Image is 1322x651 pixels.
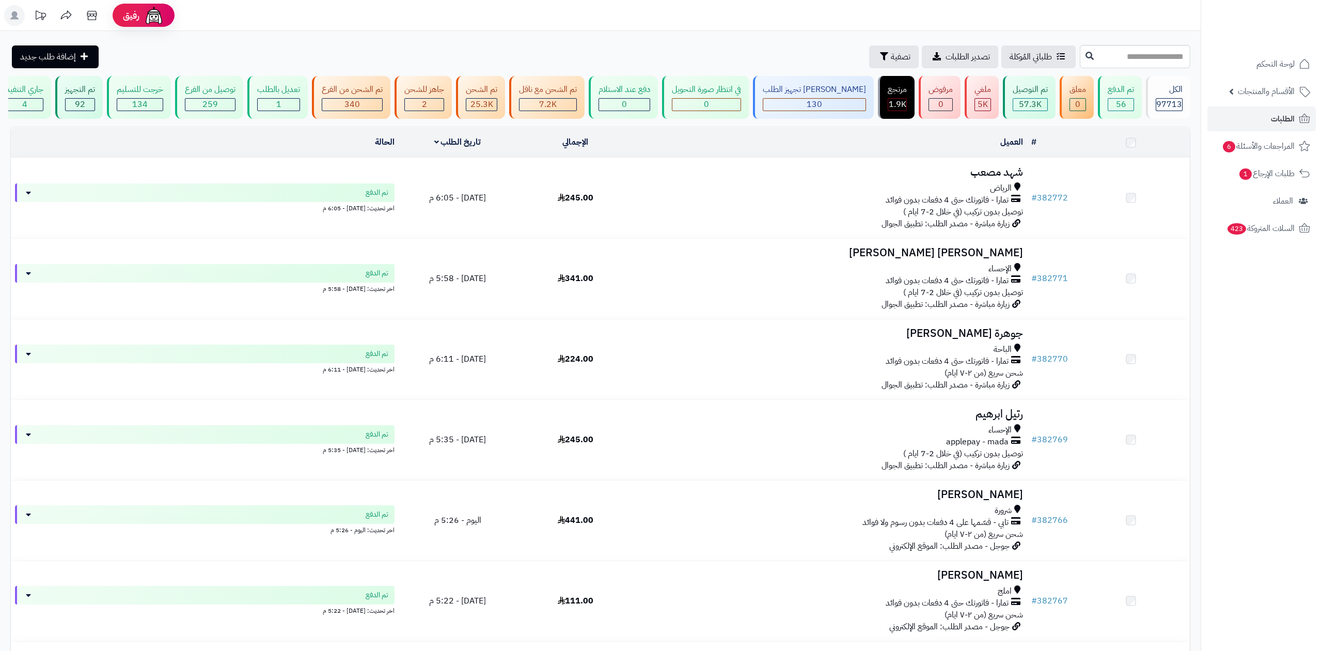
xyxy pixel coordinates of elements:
span: applepay - mada [946,436,1009,448]
span: طلبات الإرجاع [1238,166,1295,181]
a: إضافة طلب جديد [12,45,99,68]
div: 7222 [520,99,576,111]
div: 92 [66,99,95,111]
div: اخر تحديث: [DATE] - 5:22 م [15,605,395,615]
h3: [PERSON_NAME] [638,569,1022,581]
span: تم الدفع [366,590,388,600]
a: العملاء [1207,189,1316,213]
a: #382769 [1031,433,1068,446]
span: [DATE] - 6:05 م [429,192,486,204]
a: الإجمالي [562,136,588,148]
span: 5K [978,98,988,111]
h3: [PERSON_NAME] [PERSON_NAME] [638,247,1022,259]
span: توصيل بدون تركيب (في خلال 2-7 ايام ) [903,286,1023,299]
a: لوحة التحكم [1207,52,1316,76]
div: 5018 [975,99,990,111]
span: زيارة مباشرة - مصدر الطلب: تطبيق الجوال [882,379,1010,391]
a: ملغي 5K [963,76,1001,119]
span: 245.00 [558,433,593,446]
span: الإحساء [988,424,1012,436]
a: تم التجهيز 92 [53,76,105,119]
a: #382766 [1031,514,1068,526]
div: الكل [1156,84,1183,96]
span: 0 [938,98,943,111]
a: #382771 [1031,272,1068,285]
a: تاريخ الطلب [434,136,481,148]
span: تمارا - فاتورتك حتى 4 دفعات بدون فوائد [886,355,1009,367]
a: توصيل من الفرع 259 [173,76,245,119]
span: اليوم - 5:26 م [434,514,481,526]
span: 441.00 [558,514,593,526]
div: جاهز للشحن [404,84,444,96]
span: 259 [202,98,218,111]
div: [PERSON_NAME] تجهيز الطلب [763,84,866,96]
span: الباحة [994,344,1012,355]
span: رفيق [123,9,139,22]
span: 340 [344,98,360,111]
span: زيارة مباشرة - مصدر الطلب: تطبيق الجوال [882,459,1010,472]
span: [DATE] - 6:11 م [429,353,486,365]
span: # [1031,272,1037,285]
a: معلق 0 [1058,76,1096,119]
span: الطلبات [1271,112,1295,126]
div: تم التجهيز [65,84,95,96]
a: السلات المتروكة423 [1207,216,1316,241]
span: شحن سريع (من ٢-٧ ايام) [945,367,1023,379]
h3: [PERSON_NAME] [638,489,1022,501]
span: طلباتي المُوكلة [1010,51,1052,63]
span: شحن سريع (من ٢-٧ ايام) [945,528,1023,540]
a: تم الشحن من الفرع 340 [310,76,392,119]
div: اخر تحديث: [DATE] - 5:58 م [15,283,395,293]
a: مرتجع 1.9K [876,76,917,119]
span: المراجعات والأسئلة [1222,139,1295,153]
a: دفع عند الاستلام 0 [587,76,660,119]
div: 56 [1108,99,1134,111]
h3: جوهرة [PERSON_NAME] [638,328,1022,339]
div: مرتجع [888,84,907,96]
div: 134 [117,99,163,111]
a: تم الشحن 25.3K [454,76,507,119]
span: 57.3K [1019,98,1042,111]
div: توصيل من الفرع [185,84,235,96]
span: شرورة [995,505,1012,517]
span: زيارة مباشرة - مصدر الطلب: تطبيق الجوال [882,218,1010,230]
div: 0 [1070,99,1085,111]
div: 4 [6,99,43,111]
span: 4 [22,98,27,111]
div: تم التوصيل [1013,84,1048,96]
span: تابي - قسّمها على 4 دفعات بدون رسوم ولا فوائد [862,517,1009,529]
span: تمارا - فاتورتك حتى 4 دفعات بدون فوائد [886,275,1009,287]
h3: رتيل ابرهيم [638,408,1022,420]
div: 1858 [888,99,906,111]
span: 56 [1116,98,1126,111]
span: 2 [422,98,427,111]
span: # [1031,433,1037,446]
span: إضافة طلب جديد [20,51,76,63]
a: تصدير الطلبات [922,45,998,68]
span: # [1031,514,1037,526]
a: تعديل بالطلب 1 [245,76,310,119]
span: # [1031,353,1037,365]
span: 0 [1075,98,1080,111]
div: 57255 [1013,99,1047,111]
span: الإحساء [988,263,1012,275]
span: العملاء [1273,194,1293,208]
a: المراجعات والأسئلة6 [1207,134,1316,159]
div: 0 [672,99,741,111]
span: 130 [807,98,822,111]
div: اخر تحديث: [DATE] - 6:05 م [15,202,395,213]
div: تم الشحن مع ناقل [519,84,577,96]
div: تعديل بالطلب [257,84,300,96]
span: 1.9K [889,98,906,111]
a: تم الدفع 56 [1096,76,1144,119]
span: تم الدفع [366,268,388,278]
span: 0 [704,98,709,111]
span: 423 [1227,223,1246,235]
a: #382770 [1031,353,1068,365]
a: في انتظار صورة التحويل 0 [660,76,751,119]
div: ملغي [974,84,991,96]
div: 1 [258,99,300,111]
span: 245.00 [558,192,593,204]
a: #382772 [1031,192,1068,204]
span: تم الدفع [366,349,388,359]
